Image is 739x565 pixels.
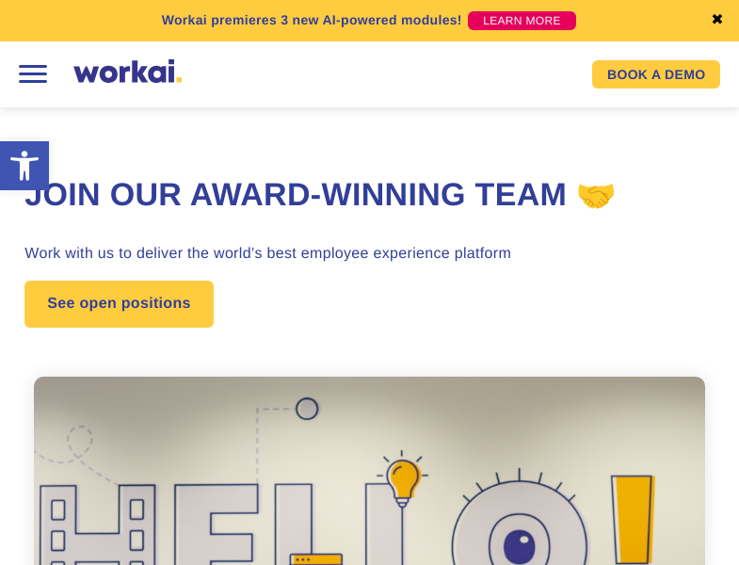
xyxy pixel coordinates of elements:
[468,11,576,30] a: LEARN MORE
[24,243,714,266] h3: Work with us to deliver the world’s best employee experience platform
[711,13,724,28] a: ✖
[162,10,462,30] p: Workai premieres 3 new AI-powered modules!
[24,281,213,328] a: See open positions
[592,60,720,89] a: BOOK A DEMO
[24,174,714,218] h1: Join our award-winning team 🤝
